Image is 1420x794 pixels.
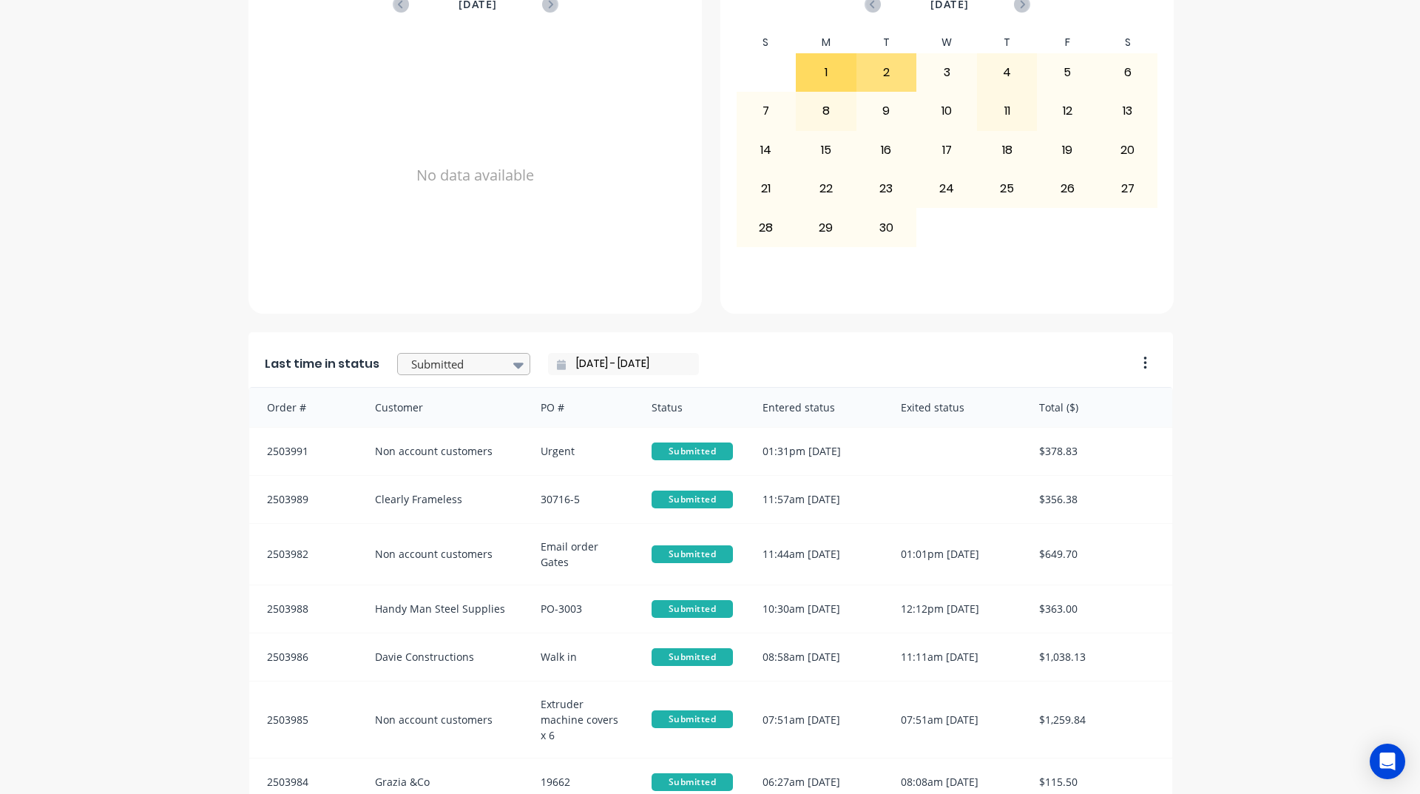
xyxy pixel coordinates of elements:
span: Submitted [652,600,733,618]
div: 08:58am [DATE] [748,633,886,681]
div: Total ($) [1024,388,1172,427]
span: Submitted [652,491,733,508]
div: 24 [917,170,976,207]
div: 2 [857,54,916,91]
div: Non account customers [360,524,527,585]
div: 28 [737,209,796,246]
div: 4 [978,54,1037,91]
div: 21 [737,170,796,207]
div: Non account customers [360,428,527,475]
div: $649.70 [1024,524,1172,585]
div: 14 [737,132,796,169]
div: M [796,32,856,53]
div: Open Intercom Messenger [1370,744,1405,779]
div: Exited status [886,388,1024,427]
div: 9 [857,92,916,129]
span: Submitted [652,710,733,728]
div: 27 [1098,170,1157,207]
div: 15 [797,132,856,169]
div: 23 [857,170,916,207]
div: 11:57am [DATE] [748,476,886,523]
div: S [1098,32,1158,53]
div: 11 [978,92,1037,129]
div: 01:01pm [DATE] [886,524,1024,585]
div: 6 [1098,54,1157,91]
div: W [916,32,977,53]
div: 20 [1098,132,1157,169]
div: 8 [797,92,856,129]
span: Submitted [652,443,733,460]
div: 7 [737,92,796,129]
div: 3 [917,54,976,91]
div: $1,259.84 [1024,682,1172,758]
span: Last time in status [265,355,379,373]
div: 18 [978,132,1037,169]
div: 5 [1038,54,1097,91]
span: Submitted [652,773,733,791]
span: Submitted [652,648,733,666]
div: $356.38 [1024,476,1172,523]
div: 2503986 [249,633,360,681]
div: PO # [526,388,637,427]
div: Customer [360,388,527,427]
div: 19 [1038,132,1097,169]
div: 12:12pm [DATE] [886,585,1024,633]
div: $1,038.13 [1024,633,1172,681]
div: Clearly Frameless [360,476,527,523]
div: 2503989 [249,476,360,523]
div: 2503985 [249,682,360,758]
div: T [977,32,1038,53]
div: 22 [797,170,856,207]
div: 01:31pm [DATE] [748,428,886,475]
div: $378.83 [1024,428,1172,475]
div: Walk in [526,633,637,681]
div: PO-3003 [526,585,637,633]
div: 11:11am [DATE] [886,633,1024,681]
div: 2503991 [249,428,360,475]
div: 10 [917,92,976,129]
div: 25 [978,170,1037,207]
div: 26 [1038,170,1097,207]
div: 13 [1098,92,1157,129]
div: 30716-5 [526,476,637,523]
div: Handy Man Steel Supplies [360,585,527,633]
div: 10:30am [DATE] [748,585,886,633]
div: 11:44am [DATE] [748,524,886,585]
span: Submitted [652,545,733,563]
div: Entered status [748,388,886,427]
div: Status [637,388,748,427]
div: 29 [797,209,856,246]
div: Non account customers [360,682,527,758]
div: T [856,32,917,53]
div: 07:51am [DATE] [886,682,1024,758]
div: 30 [857,209,916,246]
div: 2503982 [249,524,360,585]
div: 16 [857,132,916,169]
div: $363.00 [1024,585,1172,633]
div: Extruder machine covers x 6 [526,682,637,758]
div: S [736,32,797,53]
div: 12 [1038,92,1097,129]
div: Davie Constructions [360,633,527,681]
div: Order # [249,388,360,427]
div: Email order Gates [526,524,637,585]
div: 17 [917,132,976,169]
div: 07:51am [DATE] [748,682,886,758]
input: Filter by date [566,353,693,375]
div: No data available [265,32,686,319]
div: 2503988 [249,585,360,633]
div: F [1037,32,1098,53]
div: Urgent [526,428,637,475]
div: 1 [797,54,856,91]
